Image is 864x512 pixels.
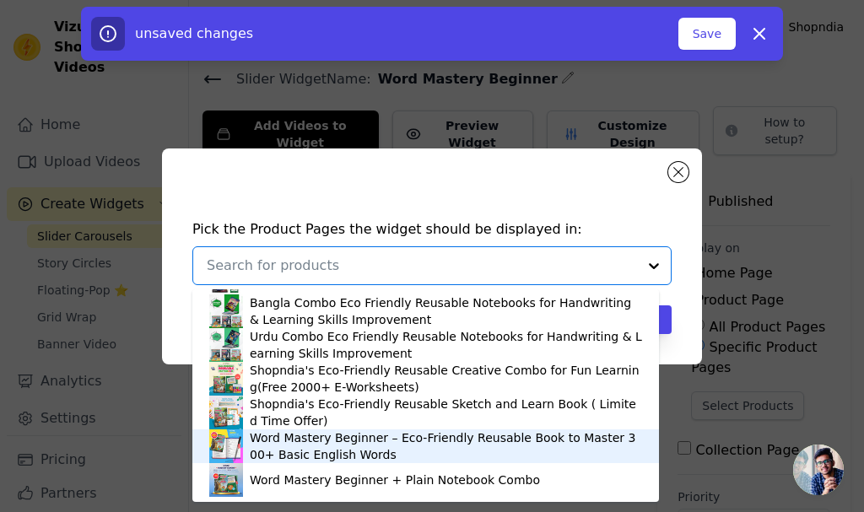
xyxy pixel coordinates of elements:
div: Shopndia's Eco-Friendly Reusable Creative Combo for Fun Learning(Free 2000+ E-Worksheets) [250,362,642,396]
div: Bangla Combo Eco Friendly Reusable Notebooks for Handwriting & Learning Skills Improvement [250,294,642,328]
input: Search for products [207,256,637,276]
img: product thumbnail [209,328,243,362]
div: Word Mastery Beginner – Eco-Friendly Reusable Book to Master 300+ Basic English Words [250,429,642,463]
img: product thumbnail [209,463,243,497]
button: Save [678,18,736,50]
button: Close modal [668,162,688,182]
img: product thumbnail [209,429,243,463]
img: product thumbnail [209,396,243,429]
img: product thumbnail [209,294,243,328]
div: Word Mastery Beginner + Plain Notebook Combo [250,472,540,488]
div: Shopndia's Eco-Friendly Reusable Sketch and Learn Book ( Limited Time Offer) [250,396,642,429]
span: unsaved changes [135,25,253,41]
div: Urdu Combo Eco Friendly Reusable Notebooks for Handwriting & Learning Skills Improvement [250,328,642,362]
h4: Pick the Product Pages the widget should be displayed in: [192,219,672,240]
a: Open chat [793,445,844,495]
img: product thumbnail [209,362,243,396]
